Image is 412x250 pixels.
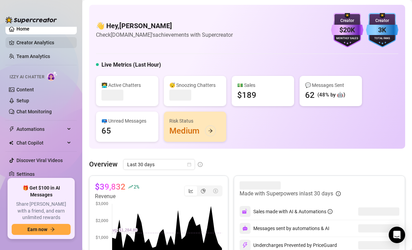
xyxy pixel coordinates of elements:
div: Monthly Sales [331,36,363,41]
span: Automations [16,124,65,135]
span: Izzy AI Chatter [10,74,44,80]
h5: Live Metrics (Last Hour) [101,61,161,69]
img: Chat Copilot [9,140,13,145]
div: 65 [101,125,111,136]
div: Risk Status [169,117,221,125]
a: Creator Analytics [16,37,71,48]
a: Setup [16,98,29,103]
span: Last 30 days [127,159,191,170]
img: svg%3e [242,242,248,248]
span: rise [128,184,133,189]
div: 💵 Sales [237,81,289,89]
span: dollar-circle [213,189,218,193]
div: (48% by 🤖) [317,91,345,99]
a: Content [16,87,34,92]
div: Open Intercom Messenger [389,227,405,243]
div: Messages sent by automations & AI [240,223,329,234]
button: Earn nowarrow-right [12,224,71,235]
span: thunderbolt [9,126,14,132]
div: 😴 Snoozing Chatters [169,81,221,89]
a: Chat Monitoring [16,109,52,114]
div: 💬 Messages Sent [305,81,356,89]
span: Share [PERSON_NAME] with a friend, and earn unlimited rewards [12,201,71,221]
span: info-circle [328,209,332,214]
a: Discover Viral Videos [16,158,63,163]
img: blue-badge-DgoSNQY1.svg [366,13,398,47]
img: svg%3e [242,208,248,215]
div: segmented control [184,185,222,196]
a: Team Analytics [16,54,50,59]
h4: 👋 Hey, [PERSON_NAME] [96,21,233,31]
span: line-chart [189,189,193,193]
span: pie-chart [201,189,206,193]
div: $189 [237,90,256,101]
div: 📪 Unread Messages [101,117,153,125]
img: AI Chatter [47,71,58,81]
article: Overview [89,159,118,169]
img: svg%3e [242,226,248,231]
div: Total Fans [366,36,398,41]
img: purple-badge-B9DA21FR.svg [331,13,363,47]
article: Check [DOMAIN_NAME]'s achievements with Supercreator [96,31,233,39]
a: Settings [16,171,35,177]
span: Earn now [27,227,47,232]
span: Chat Copilot [16,137,65,148]
span: 2 % [134,183,139,190]
div: Sales made with AI & Automations [253,208,332,215]
span: calendar [187,162,191,167]
div: Creator [366,18,398,24]
div: Creator [331,18,363,24]
article: Made with Superpowers in last 30 days [240,190,333,198]
a: Home [16,26,29,32]
span: arrow-right [208,128,213,133]
span: 🎁 Get $100 in AI Messages [12,185,71,198]
div: 3K [366,25,398,35]
span: arrow-right [50,227,55,232]
div: $20K [331,25,363,35]
div: 👩‍💻 Active Chatters [101,81,153,89]
div: 62 [305,90,315,101]
span: info-circle [336,191,341,196]
article: $39,832 [95,181,125,192]
img: logo-BBDzfeDw.svg [5,16,57,23]
article: Revenue [95,192,139,201]
span: info-circle [198,162,203,167]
